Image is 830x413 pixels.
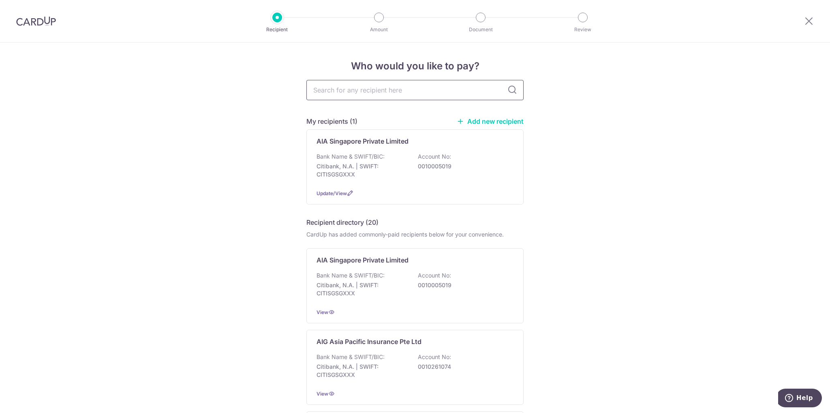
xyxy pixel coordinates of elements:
p: Account No: [418,271,451,280]
p: AIA Singapore Private Limited [317,255,409,265]
p: Bank Name & SWIFT/BIC: [317,153,385,161]
p: Review [553,26,613,34]
p: Citibank, N.A. | SWIFT: CITISGSGXXX [317,363,407,379]
p: AIG Asia Pacific Insurance Pte Ltd [317,337,421,346]
p: Citibank, N.A. | SWIFT: CITISGSGXXX [317,162,407,179]
p: Document [451,26,511,34]
p: Account No: [418,353,451,361]
a: Update/View [317,190,347,196]
p: 0010261074 [418,363,509,371]
a: Add new recipient [457,117,524,125]
p: Recipient [247,26,307,34]
p: 0010005019 [418,281,509,289]
p: Account No: [418,153,451,161]
p: Amount [349,26,409,34]
h4: Who would you like to pay? [306,59,524,73]
p: Citibank, N.A. | SWIFT: CITISGSGXXX [317,281,407,297]
div: CardUp has added commonly-paid recipients below for your convenience. [306,230,524,239]
p: Bank Name & SWIFT/BIC: [317,271,385,280]
h5: Recipient directory (20) [306,217,379,227]
img: CardUp [16,16,56,26]
p: AIA Singapore Private Limited [317,136,409,146]
a: View [317,391,328,397]
p: Bank Name & SWIFT/BIC: [317,353,385,361]
input: Search for any recipient here [306,80,524,100]
a: View [317,309,328,315]
iframe: Opens a widget where you can find more information [778,389,822,409]
p: 0010005019 [418,162,509,170]
h5: My recipients (1) [306,116,357,126]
